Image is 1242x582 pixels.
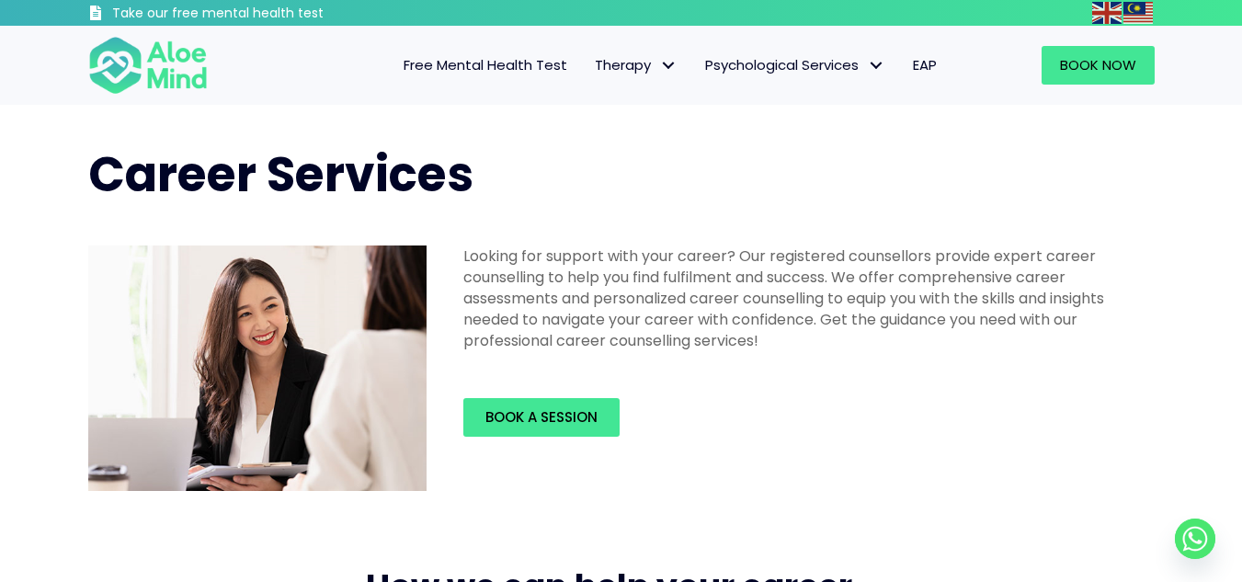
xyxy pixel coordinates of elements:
a: English [1092,2,1123,23]
a: Malay [1123,2,1155,23]
span: Therapy: submenu [655,52,682,79]
p: Looking for support with your career? Our registered counsellors provide expert career counsellin... [463,245,1144,352]
a: Psychological ServicesPsychological Services: submenu [691,46,899,85]
span: EAP [913,55,937,74]
span: Psychological Services: submenu [863,52,890,79]
img: ms [1123,2,1153,24]
a: Whatsapp [1175,519,1215,559]
img: Career counselling [88,245,427,492]
a: TherapyTherapy: submenu [581,46,691,85]
span: Therapy [595,55,678,74]
a: Take our free mental health test [88,5,422,26]
h3: Take our free mental health test [112,5,422,23]
nav: Menu [232,46,951,85]
span: Psychological Services [705,55,885,74]
span: Book Now [1060,55,1136,74]
img: en [1092,2,1122,24]
span: Book a session [485,407,598,427]
span: Free Mental Health Test [404,55,567,74]
span: Career Services [88,141,473,208]
a: Book Now [1042,46,1155,85]
a: Free Mental Health Test [390,46,581,85]
img: Aloe mind Logo [88,35,208,96]
a: Book a session [463,398,620,437]
a: EAP [899,46,951,85]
